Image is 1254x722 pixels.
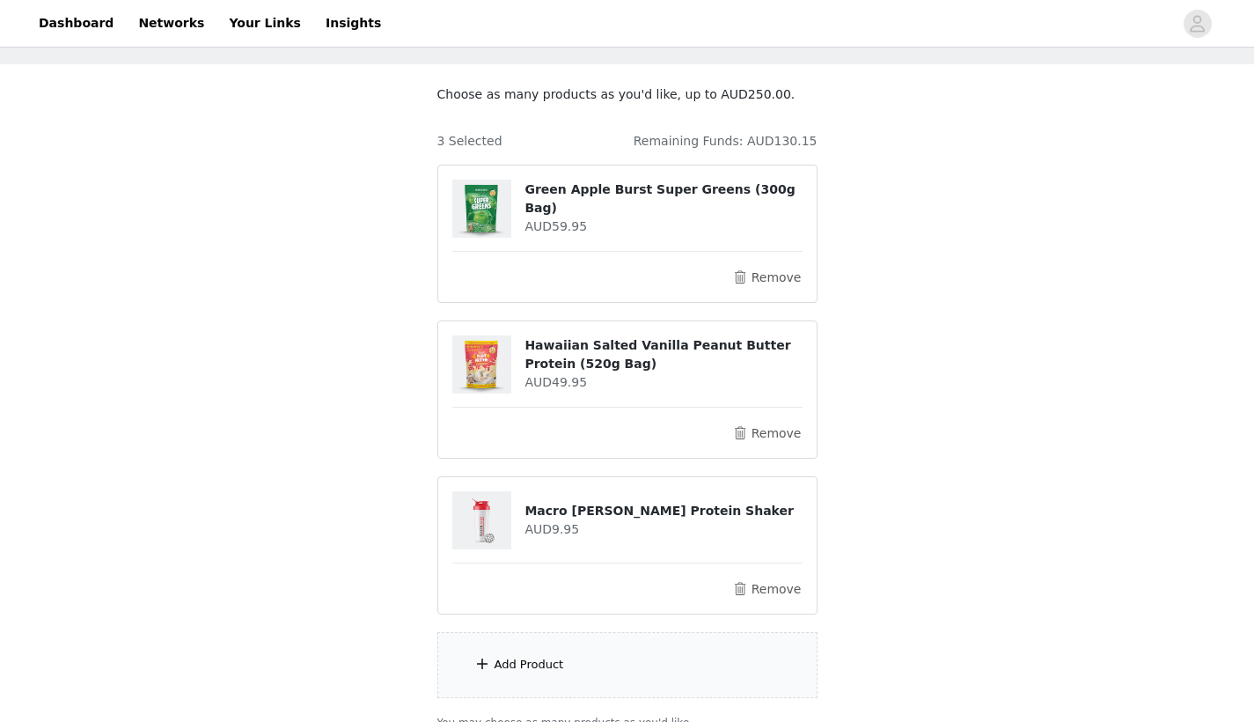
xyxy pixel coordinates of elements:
a: Networks [128,4,215,43]
h4: AUD9.95 [524,520,802,539]
a: Dashboard [28,4,124,43]
img: Hawaiian Salted Vanilla Peanut Butter Protein (520g Bag) [452,335,510,394]
h4: AUD49.95 [524,373,802,392]
h4: 3 Selected [437,132,502,151]
img: Green Apple Burst Super Greens (300g Bag) [452,180,510,238]
button: Remove [731,578,802,600]
a: Insights [315,4,392,43]
button: Remove [731,267,802,288]
p: Choose as many products as you'd like, up to AUD250.00. [437,85,818,104]
h4: Remaining Funds: AUD130.15 [634,132,818,151]
h4: Macro [PERSON_NAME] Protein Shaker [524,502,802,520]
a: Your Links [218,4,312,43]
img: Macro Mike Protein Shaker [452,491,510,549]
div: Add Product [495,656,564,674]
h4: Hawaiian Salted Vanilla Peanut Butter Protein (520g Bag) [524,336,802,373]
h4: AUD59.95 [524,217,802,236]
div: avatar [1189,10,1206,38]
h4: Green Apple Burst Super Greens (300g Bag) [524,180,802,217]
button: Remove [731,423,802,444]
